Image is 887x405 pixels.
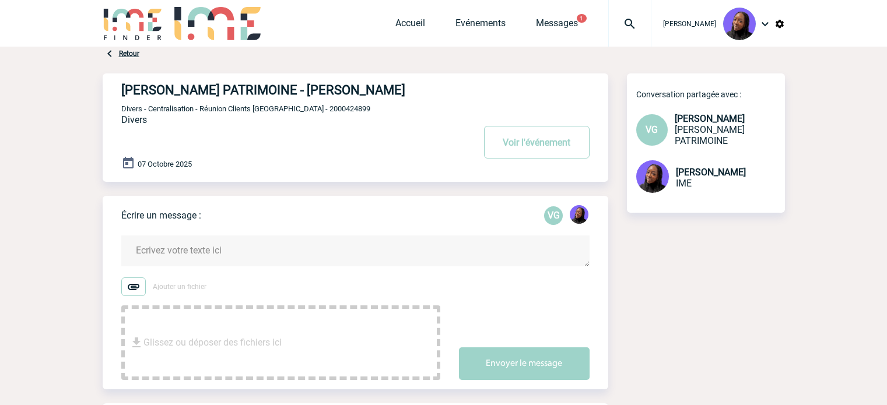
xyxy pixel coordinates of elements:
p: Conversation partagée avec : [636,90,785,99]
button: Voir l'événement [484,126,590,159]
a: Accueil [395,17,425,34]
span: Glissez ou déposer des fichiers ici [143,314,282,372]
a: Evénements [455,17,506,34]
div: Virginie GOULLIANNE [544,206,563,225]
span: Ajouter un fichier [153,283,206,291]
img: IME-Finder [103,7,163,40]
span: [PERSON_NAME] PATRIMOINE [675,124,745,146]
span: [PERSON_NAME] [676,167,746,178]
img: 131349-0.png [723,8,756,40]
div: Tabaski THIAM [570,205,588,226]
span: [PERSON_NAME] [675,113,745,124]
span: VG [646,124,658,135]
span: Divers [121,114,147,125]
img: 131349-0.png [636,160,669,193]
a: Retour [119,50,139,58]
span: Divers - Centralisation - Réunion Clients [GEOGRAPHIC_DATA] - 2000424899 [121,104,370,113]
a: Messages [536,17,578,34]
span: IME [676,178,692,189]
img: file_download.svg [129,336,143,350]
h4: [PERSON_NAME] PATRIMOINE - [PERSON_NAME] [121,83,439,97]
p: Écrire un message : [121,210,201,221]
span: [PERSON_NAME] [663,20,716,28]
img: 131349-0.png [570,205,588,224]
button: 1 [577,14,587,23]
span: 07 Octobre 2025 [138,160,192,168]
p: VG [544,206,563,225]
button: Envoyer le message [459,347,590,380]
